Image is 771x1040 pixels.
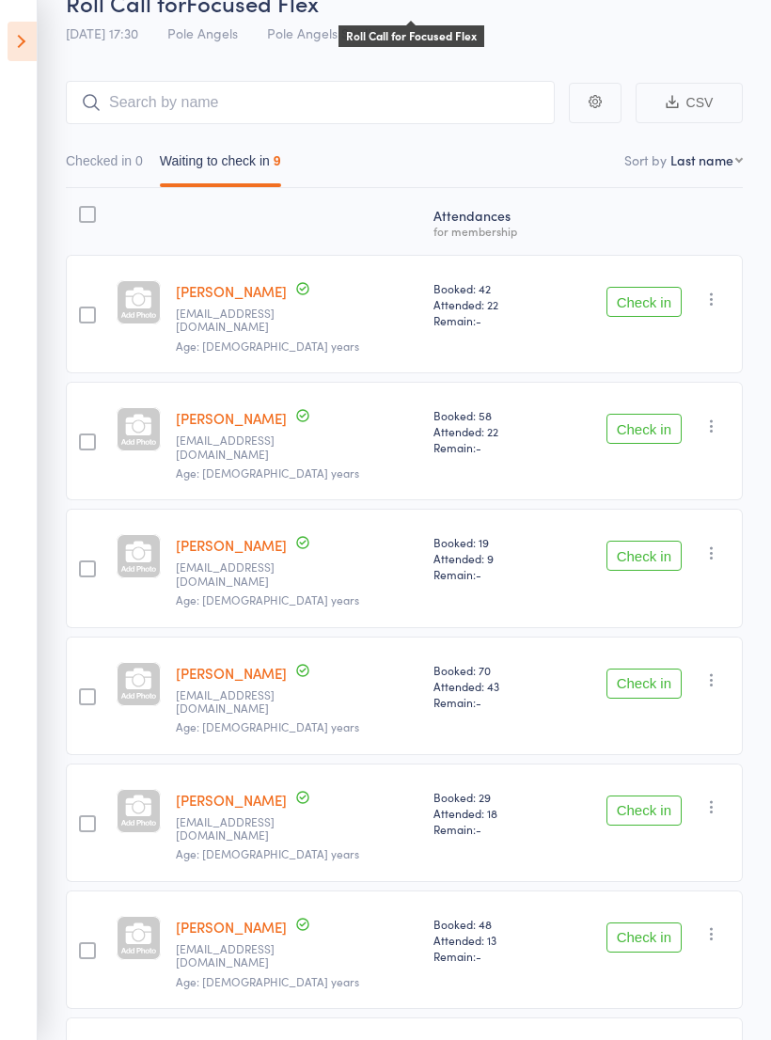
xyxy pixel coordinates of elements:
[433,407,547,423] span: Booked: 58
[176,338,359,354] span: Age: [DEMOGRAPHIC_DATA] years
[476,439,481,455] span: -
[433,280,547,296] span: Booked: 42
[433,694,547,710] span: Remain:
[167,24,238,42] span: Pole Angels
[433,662,547,678] span: Booked: 70
[476,694,481,710] span: -
[636,83,743,123] button: CSV
[433,932,547,948] span: Attended: 13
[176,815,298,843] small: chloemcpartland@gmail.com
[176,307,298,334] small: samanthagcabot@gmail.com
[176,845,359,861] span: Age: [DEMOGRAPHIC_DATA] years
[176,688,298,716] small: prattr981@gmail.com
[176,535,287,555] a: [PERSON_NAME]
[433,948,547,964] span: Remain:
[176,973,359,989] span: Age: [DEMOGRAPHIC_DATA] years
[160,144,281,187] button: Waiting to check in9
[476,948,481,964] span: -
[433,296,547,312] span: Attended: 22
[433,439,547,455] span: Remain:
[606,796,682,826] button: Check in
[426,197,555,246] div: Atten­dances
[176,663,287,683] a: [PERSON_NAME]
[433,534,547,550] span: Booked: 19
[606,541,682,571] button: Check in
[176,591,359,607] span: Age: [DEMOGRAPHIC_DATA] years
[267,24,379,42] span: Pole Angels Studio
[433,805,547,821] span: Attended: 18
[176,408,287,428] a: [PERSON_NAME]
[670,150,733,169] div: Last name
[176,718,359,734] span: Age: [DEMOGRAPHIC_DATA] years
[176,281,287,301] a: [PERSON_NAME]
[606,414,682,444] button: Check in
[606,922,682,953] button: Check in
[176,560,298,588] small: emilyforden012@gmail.com
[176,790,287,810] a: [PERSON_NAME]
[433,225,547,237] div: for membership
[176,917,287,937] a: [PERSON_NAME]
[66,144,143,187] button: Checked in0
[338,25,484,47] div: Roll Call for Focused Flex
[476,566,481,582] span: -
[176,942,298,969] small: lauranicholls71@gmail.com
[176,465,359,481] span: Age: [DEMOGRAPHIC_DATA] years
[433,312,547,328] span: Remain:
[433,566,547,582] span: Remain:
[476,312,481,328] span: -
[433,678,547,694] span: Attended: 43
[135,153,143,168] div: 0
[274,153,281,168] div: 9
[433,423,547,439] span: Attended: 22
[606,669,682,699] button: Check in
[476,821,481,837] span: -
[66,24,138,42] span: [DATE] 17:30
[66,81,555,124] input: Search by name
[624,150,667,169] label: Sort by
[606,287,682,317] button: Check in
[433,789,547,805] span: Booked: 29
[433,821,547,837] span: Remain:
[433,916,547,932] span: Booked: 48
[176,433,298,461] small: amberchapple01@gmail.com
[433,550,547,566] span: Attended: 9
